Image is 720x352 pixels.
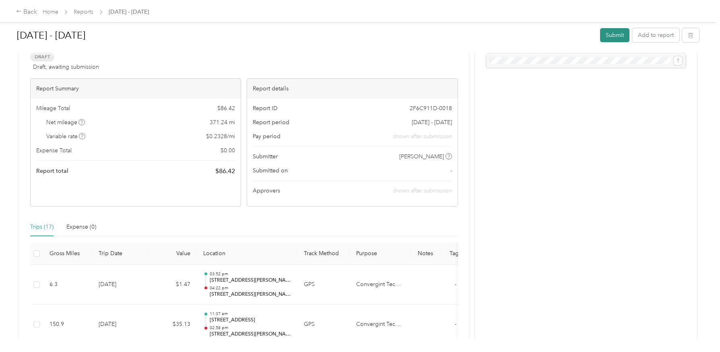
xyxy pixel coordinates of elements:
[17,26,594,45] h1: Aug 1 - 31, 2025
[36,167,68,175] span: Report total
[350,265,410,305] td: Convergint Technologies
[109,8,149,16] span: [DATE] - [DATE]
[632,28,679,42] button: Add to report
[197,243,297,265] th: Location
[675,307,720,352] iframe: Everlance-gr Chat Button Frame
[450,166,452,175] span: -
[210,285,291,291] p: 04:22 pm
[210,291,291,298] p: [STREET_ADDRESS][PERSON_NAME]
[149,243,197,265] th: Value
[33,63,99,71] span: Draft, awaiting submission
[455,281,456,288] span: -
[210,317,291,324] p: [STREET_ADDRESS]
[412,118,452,127] span: [DATE] - [DATE]
[43,243,92,265] th: Gross Miles
[210,277,291,284] p: [STREET_ADDRESS][PERSON_NAME]
[43,8,58,15] a: Home
[217,104,235,113] span: $ 86.42
[440,243,470,265] th: Tags
[43,265,92,305] td: 6.3
[66,223,96,231] div: Expense (0)
[297,243,350,265] th: Track Method
[43,305,92,345] td: 150.9
[393,187,452,194] span: shown after submission
[221,146,235,155] span: $ 0.00
[393,132,452,141] span: shown after submission
[350,243,410,265] th: Purpose
[253,186,280,195] span: Approvers
[210,331,291,338] p: [STREET_ADDRESS][PERSON_NAME]
[253,152,278,161] span: Submitter
[247,79,457,98] div: Report details
[600,28,629,42] button: Submit
[410,243,440,265] th: Notes
[253,118,289,127] span: Report period
[36,146,72,155] span: Expense Total
[455,321,456,327] span: -
[210,271,291,277] p: 03:52 pm
[399,152,444,161] span: [PERSON_NAME]
[253,104,278,113] span: Report ID
[350,305,410,345] td: Convergint Technologies
[210,311,291,317] p: 11:37 am
[92,265,149,305] td: [DATE]
[297,265,350,305] td: GPS
[36,104,70,113] span: Mileage Total
[46,132,86,141] span: Variable rate
[16,7,37,17] div: Back
[210,118,235,127] span: 371.24 mi
[253,132,281,141] span: Pay period
[206,132,235,141] span: $ 0.2328 / mi
[215,166,235,176] span: $ 86.42
[210,325,291,331] p: 02:58 pm
[31,79,241,98] div: Report Summary
[46,118,85,127] span: Net mileage
[92,305,149,345] td: [DATE]
[74,8,93,15] a: Reports
[149,265,197,305] td: $1.47
[30,223,54,231] div: Trips (17)
[410,104,452,113] span: 2F6C911D-0018
[253,166,288,175] span: Submitted on
[92,243,149,265] th: Trip Date
[297,305,350,345] td: GPS
[149,305,197,345] td: $35.13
